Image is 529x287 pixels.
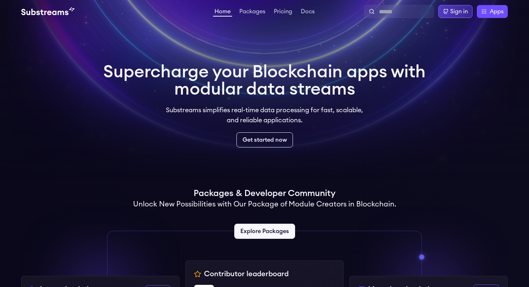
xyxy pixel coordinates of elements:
a: Sign in [438,5,473,18]
a: Packages [238,9,267,16]
h1: Supercharge your Blockchain apps with modular data streams [103,63,426,98]
h2: Unlock New Possibilities with Our Package of Module Creators in Blockchain. [133,199,396,209]
a: Explore Packages [234,224,295,239]
a: Pricing [272,9,294,16]
img: Substream's logo [21,7,74,16]
h1: Packages & Developer Community [194,188,335,199]
a: Get started now [236,132,293,147]
div: Sign in [450,7,468,16]
a: Home [213,9,232,17]
p: Substreams simplifies real-time data processing for fast, scalable, and reliable applications. [161,105,368,125]
span: Apps [490,7,503,16]
a: Docs [299,9,316,16]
